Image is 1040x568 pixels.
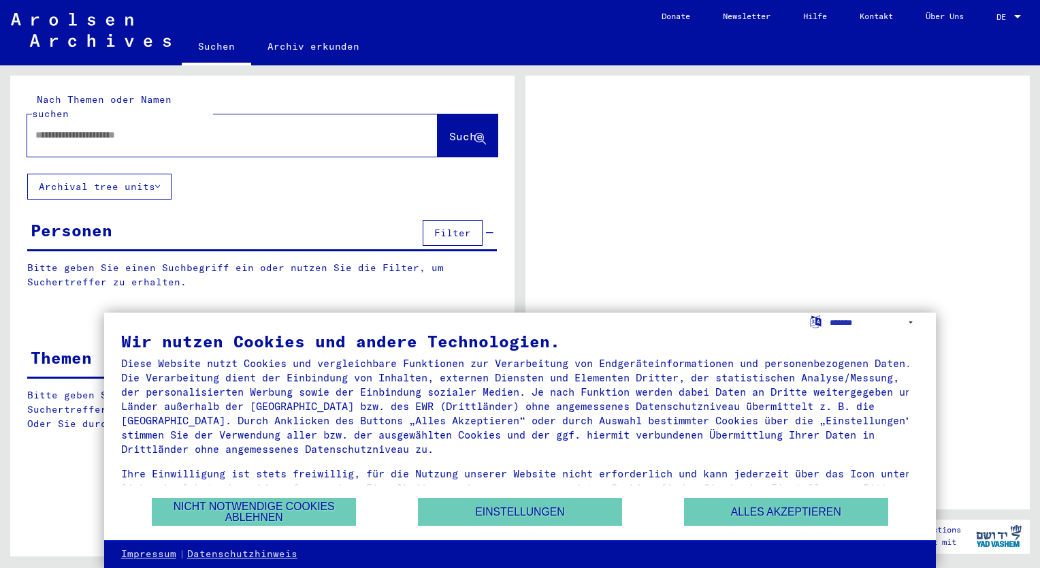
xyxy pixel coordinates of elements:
button: Nicht notwendige Cookies ablehnen [152,498,356,526]
mat-label: Nach Themen oder Namen suchen [32,93,172,120]
p: Bitte geben Sie einen Suchbegriff ein oder nutzen Sie die Filter, um Suchertreffer zu erhalten. [27,261,497,289]
img: yv_logo.png [973,519,1024,553]
img: Arolsen_neg.svg [11,13,171,47]
p: Bitte geben Sie einen Suchbegriff ein oder nutzen Sie die Filter, um Suchertreffer zu erhalten. O... [27,388,498,431]
button: Einstellungen [418,498,622,526]
div: Personen [31,218,112,242]
div: Ihre Einwilligung ist stets freiwillig, für die Nutzung unserer Website nicht erforderlich und ka... [121,467,919,509]
span: Suche [449,129,483,143]
a: Datenschutzhinweis [187,548,297,561]
span: DE [996,12,1011,22]
div: Diese Website nutzt Cookies und vergleichbare Funktionen zur Verarbeitung von Endgeräteinformatio... [121,356,919,456]
select: Sprache auswählen [830,313,919,332]
a: Suchen [182,30,251,65]
a: Impressum [121,548,176,561]
button: Suche [438,114,498,157]
button: Alles akzeptieren [684,498,888,526]
a: Archiv erkunden [251,30,376,63]
button: Filter [423,220,483,246]
button: Archival tree units [27,174,172,200]
label: Sprache auswählen [809,315,823,328]
span: Filter [434,227,471,239]
div: Themen [31,345,92,370]
div: Wir nutzen Cookies und andere Technologien. [121,333,919,349]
